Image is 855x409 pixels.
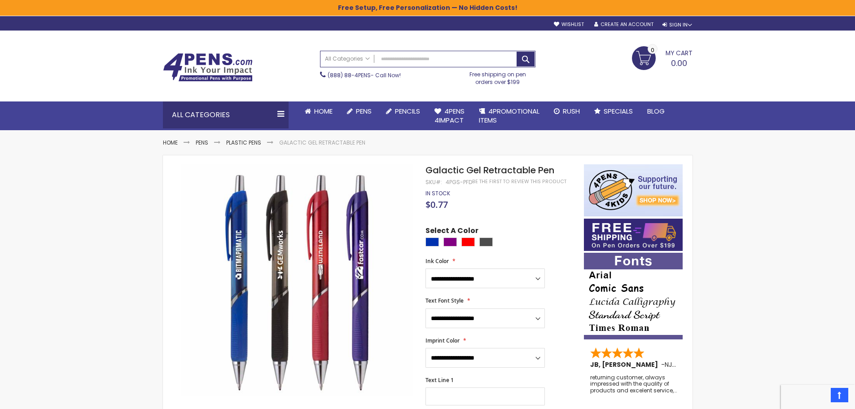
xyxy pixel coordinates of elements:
[443,237,457,246] div: Purple
[434,106,465,125] span: 4Pens 4impact
[425,198,448,211] span: $0.77
[163,101,289,128] div: All Categories
[180,163,413,396] img: Galactic Gel Retractable Pen
[379,101,427,121] a: Pencils
[314,106,333,116] span: Home
[425,337,460,344] span: Imprint Color
[584,164,683,216] img: 4pens 4 kids
[320,51,374,66] a: All Categories
[196,139,208,146] a: Pens
[226,139,261,146] a: Plastic Pens
[472,101,547,131] a: 4PROMOTIONALITEMS
[479,237,493,246] div: Smoke
[584,219,683,251] img: Free shipping on orders over $199
[446,179,472,186] div: 4PGS-PFD
[604,106,633,116] span: Specials
[425,189,450,197] span: In stock
[425,226,478,238] span: Select A Color
[395,106,420,116] span: Pencils
[472,178,566,185] a: Be the first to review this product
[554,21,584,28] a: Wishlist
[662,22,692,28] div: Sign In
[298,101,340,121] a: Home
[425,164,554,176] span: Galactic Gel Retractable Pen
[671,57,687,69] span: 0.00
[651,46,654,54] span: 0
[325,55,370,62] span: All Categories
[640,101,672,121] a: Blog
[425,297,464,304] span: Text Font Style
[425,190,450,197] div: Availability
[594,21,653,28] a: Create an Account
[547,101,587,121] a: Rush
[661,360,739,369] span: - ,
[425,257,449,265] span: Ink Color
[584,253,683,339] img: font-personalization-examples
[587,101,640,121] a: Specials
[427,101,472,131] a: 4Pens4impact
[163,53,253,82] img: 4Pens Custom Pens and Promotional Products
[356,106,372,116] span: Pens
[460,67,535,85] div: Free shipping on pen orders over $199
[590,360,661,369] span: JB, [PERSON_NAME]
[647,106,665,116] span: Blog
[163,139,178,146] a: Home
[590,374,677,394] div: returning customer, always impressed with the quality of products and excelent service, will retu...
[425,237,439,246] div: Blue
[328,71,401,79] span: - Call Now!
[328,71,371,79] a: (888) 88-4PENS
[425,376,454,384] span: Text Line 1
[461,237,475,246] div: Red
[340,101,379,121] a: Pens
[279,139,365,146] li: Galactic Gel Retractable Pen
[479,106,539,125] span: 4PROMOTIONAL ITEMS
[632,46,693,69] a: 0.00 0
[665,360,676,369] span: NJ
[425,178,442,186] strong: SKU
[563,106,580,116] span: Rush
[781,385,855,409] iframe: Google Customer Reviews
